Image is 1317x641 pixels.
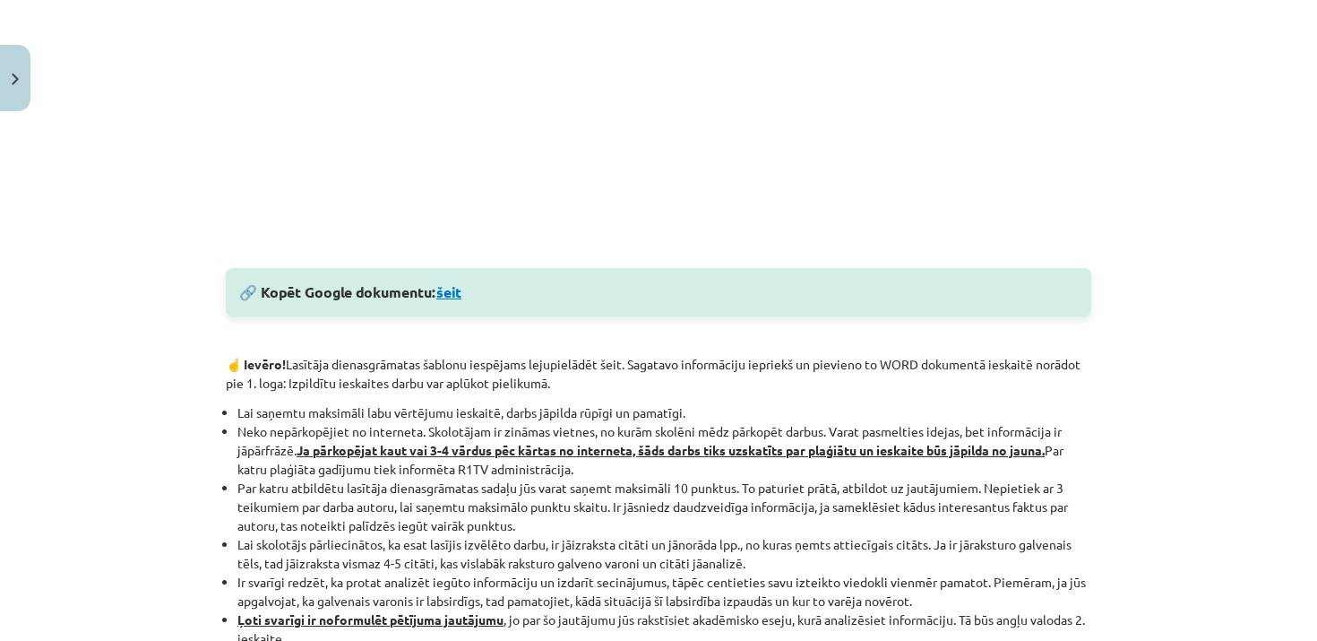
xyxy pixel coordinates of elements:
li: Lai saņemtu maksimāli labu vērtējumu ieskaitē, darbs jāpilda rūpīgi un pamatīgi. [237,403,1091,422]
a: šeit [436,282,461,301]
strong: ☝️ Ievēro! [226,356,286,372]
p: Lasītāja dienasgrāmatas šablonu iespējams lejupielādēt šeit. Sagatavo informāciju iepriekš un pie... [226,355,1091,393]
li: Par katru atbildētu lasītāja dienasgrāmatas sadaļu jūs varat saņemt maksimāli 10 punktus. To patu... [237,479,1091,535]
strong: Ļoti svarīgi ir noformulēt pētījuma jautājumu [237,611,504,628]
div: 🔗 Kopēt Google dokumentu: [226,268,1091,316]
li: Neko nepārkopējiet no interneta. Skolotājam ir zināmas vietnes, no kurām skolēni mēdz pārkopēt da... [237,422,1091,479]
li: Lai skolotājs pārliecinātos, ka esat lasījis izvēlēto darbu, ir jāizraksta citāti un jānorāda lpp... [237,535,1091,573]
img: icon-close-lesson-0947bae3869378f0d4975bcd49f059093ad1ed9edebbc8119c70593378902aed.svg [12,74,19,85]
li: Ir svarīgi redzēt, ka protat analizēt iegūto informāciju un izdarīt secinājumus, tāpēc centieties... [237,573,1091,611]
strong: Ja pārkopējat kaut vai 3-4 vārdus pēc kārtas no interneta, šāds darbs tiks uzskatīts par plaģiātu... [297,442,1045,458]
